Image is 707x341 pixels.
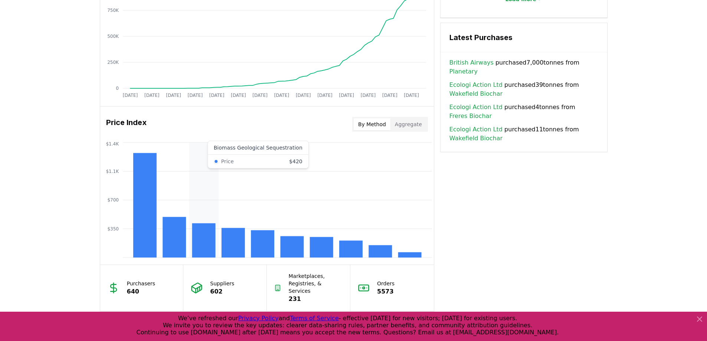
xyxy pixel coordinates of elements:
tspan: 750K [107,8,119,13]
a: Ecologi Action Ltd [449,81,503,89]
tspan: [DATE] [339,93,354,98]
span: purchased 7,000 tonnes from [449,58,598,76]
a: Ecologi Action Ltd [449,103,503,112]
tspan: [DATE] [317,93,333,98]
span: purchased 11 tonnes from [449,125,598,143]
tspan: [DATE] [252,93,268,98]
tspan: [DATE] [209,93,224,98]
tspan: 250K [107,60,119,65]
a: Planetary [449,67,478,76]
p: Purchasers [127,280,156,287]
h3: Latest Purchases [449,32,598,43]
span: purchased 4 tonnes from [449,103,598,121]
a: Wakefield Biochar [449,134,503,143]
tspan: $350 [107,226,119,232]
tspan: $1.4K [106,141,119,147]
h3: Price Index [106,117,147,132]
p: Orders [377,280,395,287]
tspan: [DATE] [231,93,246,98]
p: 231 [289,295,343,304]
tspan: [DATE] [187,93,203,98]
a: Wakefield Biochar [449,89,503,98]
tspan: [DATE] [274,93,289,98]
p: Suppliers [210,280,234,287]
tspan: [DATE] [360,93,376,98]
p: Marketplaces, Registries, & Services [289,272,343,295]
tspan: [DATE] [122,93,138,98]
tspan: [DATE] [295,93,311,98]
a: Ecologi Action Ltd [449,125,503,134]
tspan: $1.1K [106,169,119,174]
tspan: [DATE] [382,93,397,98]
tspan: [DATE] [144,93,159,98]
tspan: $700 [107,197,119,203]
tspan: 0 [116,86,119,91]
p: 640 [127,287,156,296]
p: 602 [210,287,234,296]
tspan: [DATE] [404,93,419,98]
tspan: 500K [107,34,119,39]
button: Aggregate [390,118,426,130]
p: 5573 [377,287,395,296]
span: purchased 39 tonnes from [449,81,598,98]
tspan: [DATE] [166,93,181,98]
a: British Airways [449,58,494,67]
button: By Method [354,118,390,130]
a: Freres Biochar [449,112,492,121]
